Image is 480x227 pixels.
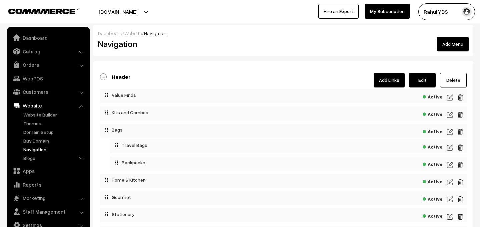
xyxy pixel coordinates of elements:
span: Navigation [144,30,167,36]
span: Active [423,211,443,219]
img: edit [447,144,453,152]
a: Apps [8,165,88,177]
div: Bags [100,124,393,136]
div: / / [98,30,469,37]
a: Edit [409,73,436,87]
img: delete [457,93,463,101]
img: delete [457,111,463,119]
img: delete [457,161,463,169]
a: Website [8,99,88,111]
span: Active [423,127,443,135]
span: Active [423,194,443,202]
button: Rahul YDS [418,3,475,20]
img: delete [457,128,463,136]
img: edit [447,128,453,136]
a: Staff Management [8,206,88,218]
h2: Navigation [98,39,215,49]
img: delete [457,178,463,186]
a: Delete [440,73,467,87]
div: Home & Kitchen [100,174,393,186]
a: Website Builder [22,111,88,118]
a: Add Links [374,73,405,87]
a: Domain Setup [22,129,88,136]
a: Website [124,30,142,36]
a: Reports [8,179,88,191]
span: Active [423,142,443,150]
img: edit [447,111,453,119]
img: delete [457,195,463,203]
img: edit [447,195,453,203]
div: Stationery [100,208,393,220]
a: My Subscription [365,4,410,19]
a: Catalog [8,45,88,57]
a: Buy Domain [22,137,88,144]
div: Gourmet [100,191,393,203]
img: user [462,7,472,17]
a: Marketing [8,192,88,204]
a: WebPOS [8,72,88,84]
a: Dashboard [8,32,88,44]
img: delete [457,213,463,221]
a: Themes [22,120,88,127]
img: edit [447,161,453,169]
a: Navigation [22,146,88,153]
a: Dashboard [98,30,122,36]
a: Blogs [22,155,88,162]
img: delete [457,144,463,152]
img: edit [447,93,453,101]
img: COMMMERCE [8,9,78,14]
img: edit [447,213,453,221]
div: Travel Bags [110,139,395,151]
span: Active [423,92,443,100]
span: Active [423,177,443,185]
button: Add Menu [437,37,469,51]
img: edit [447,178,453,186]
div: Backpacks [110,157,395,169]
a: Hire an Expert [318,4,359,19]
a: Header [100,73,131,80]
a: Customers [8,86,88,98]
span: Active [423,159,443,168]
button: [DOMAIN_NAME] [75,3,161,20]
a: COMMMERCE [8,7,67,15]
div: Kits and Combos [100,106,393,119]
div: Value Finds [100,89,393,101]
span: Active [423,109,443,118]
b: Header [112,73,131,80]
a: Orders [8,59,88,71]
